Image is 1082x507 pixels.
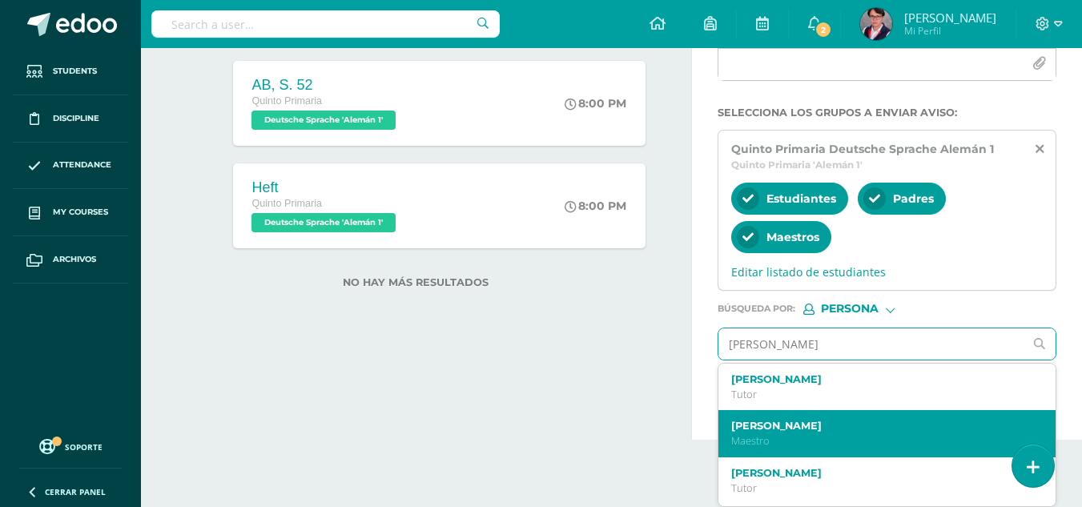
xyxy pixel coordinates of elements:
span: 2 [815,21,832,38]
label: [PERSON_NAME] [731,420,1031,432]
span: Deutsche Sprache 'Alemán 1' [251,213,396,232]
div: 8:00 PM [565,96,626,111]
div: AB, S. 52 [251,77,400,94]
span: Persona [821,304,879,313]
label: [PERSON_NAME] [731,467,1031,479]
span: Students [53,65,97,78]
label: Selecciona los grupos a enviar aviso : [718,107,1056,119]
span: Quinto Primaria [251,95,322,107]
a: My courses [13,189,128,236]
span: Quinto Primaria 'Alemán 1' [731,159,863,171]
span: Quinto Primaria Deutsche Sprache Alemán 1 [731,142,994,156]
p: Tutor [731,388,1031,401]
span: Soporte [65,441,103,453]
label: No hay más resultados [173,276,659,288]
span: My courses [53,206,108,219]
a: Discipline [13,95,128,143]
span: Padres [893,191,934,206]
p: Tutor [731,481,1031,495]
a: Archivos [13,236,128,284]
span: Attendance [53,159,111,171]
span: Cerrar panel [45,486,106,497]
span: Estudiantes [766,191,836,206]
label: [PERSON_NAME] [731,373,1031,385]
p: Maestro [731,434,1031,448]
div: Heft [251,179,400,196]
span: Deutsche Sprache 'Alemán 1' [251,111,396,130]
span: Archivos [53,253,96,266]
span: [PERSON_NAME] [904,10,996,26]
span: Búsqueda por : [718,304,795,313]
a: Attendance [13,143,128,190]
a: Soporte [19,435,122,457]
div: [object Object] [803,304,923,315]
input: Search a user… [151,10,500,38]
img: 3d5d3fbbf55797b71de552028b9912e0.png [860,8,892,40]
a: Students [13,48,128,95]
div: 8:00 PM [565,199,626,213]
input: Ej. Mario Galindo [718,328,1024,360]
span: Maestros [766,230,819,244]
span: Mi Perfil [904,24,996,38]
span: Discipline [53,112,99,125]
span: Editar listado de estudiantes [731,264,1043,280]
span: Quinto Primaria [251,198,322,209]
